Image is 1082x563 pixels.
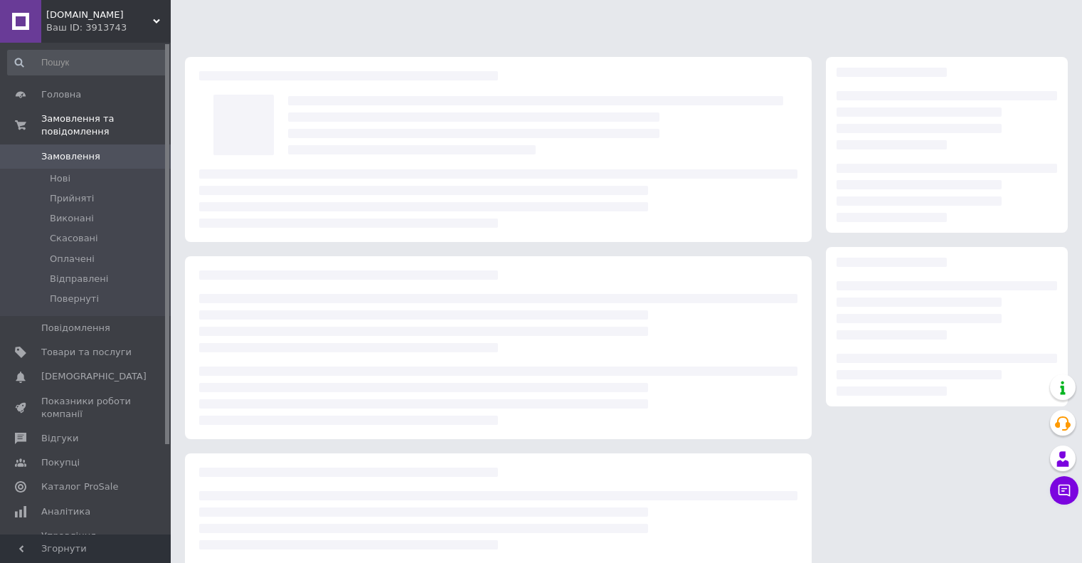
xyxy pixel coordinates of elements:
[41,150,100,163] span: Замовлення
[41,395,132,421] span: Показники роботи компанії
[46,9,153,21] span: LeVanille.Shop
[41,432,78,445] span: Відгуки
[41,322,110,335] span: Повідомлення
[50,293,99,305] span: Повернуті
[50,232,98,245] span: Скасовані
[50,253,95,265] span: Оплачені
[41,456,80,469] span: Покупці
[41,530,132,555] span: Управління сайтом
[50,273,108,285] span: Відправлені
[50,172,70,185] span: Нові
[50,212,94,225] span: Виконані
[41,346,132,359] span: Товари та послуги
[7,50,168,75] input: Пошук
[1050,476,1078,505] button: Чат з покупцем
[41,505,90,518] span: Аналітика
[41,88,81,101] span: Головна
[46,21,171,34] div: Ваш ID: 3913743
[41,480,118,493] span: Каталог ProSale
[41,370,147,383] span: [DEMOGRAPHIC_DATA]
[50,192,94,205] span: Прийняті
[41,112,171,138] span: Замовлення та повідомлення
